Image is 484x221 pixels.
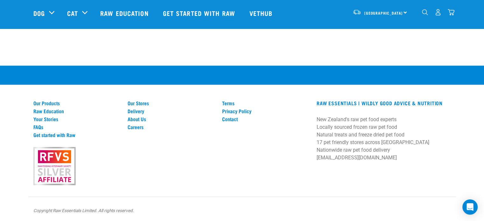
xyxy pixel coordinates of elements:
[317,115,451,161] p: New Zealand's raw pet food experts Locally sourced frozen raw pet food Natural treats and freeze ...
[157,0,243,26] a: Get started with Raw
[128,108,214,114] a: Delivery
[33,100,120,106] a: Our Products
[435,9,441,16] img: user.png
[222,116,309,121] a: Contact
[128,116,214,121] a: About Us
[222,108,309,114] a: Privacy Policy
[33,116,120,121] a: Your Stories
[33,8,45,18] a: Dog
[243,0,281,26] a: Vethub
[317,100,451,106] h3: RAW ESSENTIALS | Wildly Good Advice & Nutrition
[33,108,120,114] a: Raw Education
[364,12,403,14] span: [GEOGRAPHIC_DATA]
[422,9,428,15] img: home-icon-1@2x.png
[33,208,134,213] em: Copyright Raw Essentials Limited. All rights reserved.
[33,132,120,137] a: Get started with Raw
[128,100,214,106] a: Our Stores
[33,124,120,129] a: FAQs
[128,124,214,129] a: Careers
[94,0,156,26] a: Raw Education
[67,8,78,18] a: Cat
[462,199,478,215] div: Open Intercom Messenger
[448,9,454,16] img: home-icon@2x.png
[222,100,309,106] a: Terms
[353,9,361,15] img: van-moving.png
[31,146,78,186] img: rfvs.png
